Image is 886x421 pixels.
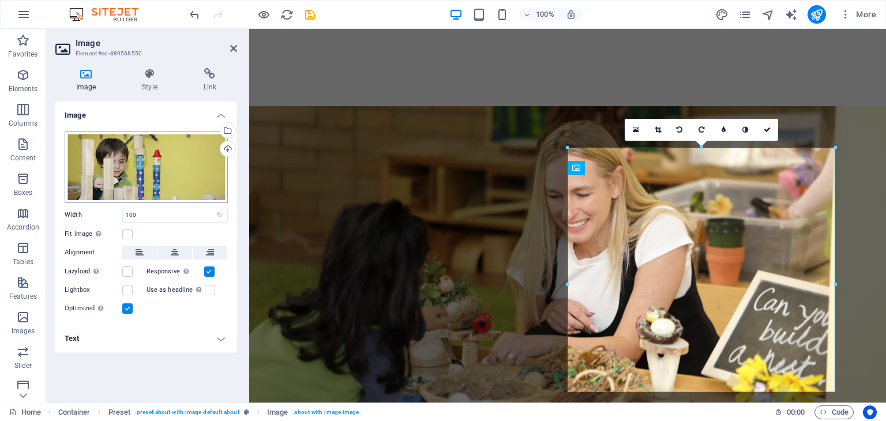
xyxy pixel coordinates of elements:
span: : [795,408,797,416]
label: Optimized [65,302,122,315]
img: Editor Logo [66,7,153,21]
label: Alignment [65,246,122,260]
button: publish [808,5,826,24]
p: Columns [9,119,37,128]
label: Fit image [65,227,122,241]
span: 00 00 [787,405,805,419]
button: save [303,7,317,21]
button: 100% [519,7,560,21]
a: Blur [712,119,734,141]
i: Publish [810,8,823,21]
span: . about-with-image-image [292,405,359,419]
i: Save (Ctrl+S) [303,8,317,21]
label: Lazyload [65,265,122,279]
button: Code [814,405,854,419]
p: Favorites [8,50,37,59]
i: Navigator [761,8,775,21]
a: Confirm ( Ctrl ⏎ ) [756,119,778,141]
i: Design (Ctrl+Alt+Y) [715,8,729,21]
a: Crop mode [647,119,669,141]
h6: 100% [536,7,554,21]
h2: Image [76,38,237,48]
span: Code [820,405,849,419]
p: Features [9,292,37,301]
p: Elements [9,84,38,93]
label: Use as headline [147,283,205,297]
button: design [715,7,729,21]
h4: Image [55,102,237,122]
button: pages [738,7,752,21]
span: . preset-about-with-image-default-about [135,405,239,419]
label: Width [65,212,122,218]
h4: Text [55,325,237,352]
h4: Link [183,68,237,92]
i: This element is a customizable preset [244,409,249,415]
i: Undo: Change image (Ctrl+Z) [188,8,201,21]
a: Click to cancel selection. Double-click to open Pages [9,405,41,419]
i: AI Writer [784,8,798,21]
i: Reload page [280,8,294,21]
i: On resize automatically adjust zoom level to fit chosen device. [566,9,576,20]
label: Responsive [147,265,204,279]
button: More [835,5,881,24]
p: Tables [13,257,33,266]
span: Click to select. Double-click to edit [267,405,288,419]
button: text_generator [784,7,798,21]
label: Lightbox [65,283,122,297]
nav: breadcrumb [58,405,359,419]
i: Pages (Ctrl+Alt+S) [738,8,752,21]
button: undo [187,7,201,21]
p: Boxes [14,188,33,197]
p: Images [12,326,35,336]
p: Accordion [7,223,39,232]
h4: Image [55,68,121,92]
h6: Session time [775,405,805,419]
div: image2-qllx3BwfcSm26Ti_4N3gjQ.jpg [65,131,228,203]
button: reload [280,7,294,21]
button: navigator [761,7,775,21]
button: Usercentrics [863,405,877,419]
p: Content [10,153,36,163]
h4: Style [121,68,182,92]
p: Slider [14,361,32,370]
a: Rotate right 90° [690,119,712,141]
span: More [840,9,876,20]
a: Greyscale [734,119,756,141]
button: Click here to leave preview mode and continue editing [257,7,271,21]
a: Rotate left 90° [669,119,690,141]
span: Click to select. Double-click to edit [108,405,131,419]
h3: Element #ed-889568550 [76,48,214,59]
a: Select files from the file manager, stock photos, or upload file(s) [625,119,647,141]
span: Click to select. Double-click to edit [58,405,91,419]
